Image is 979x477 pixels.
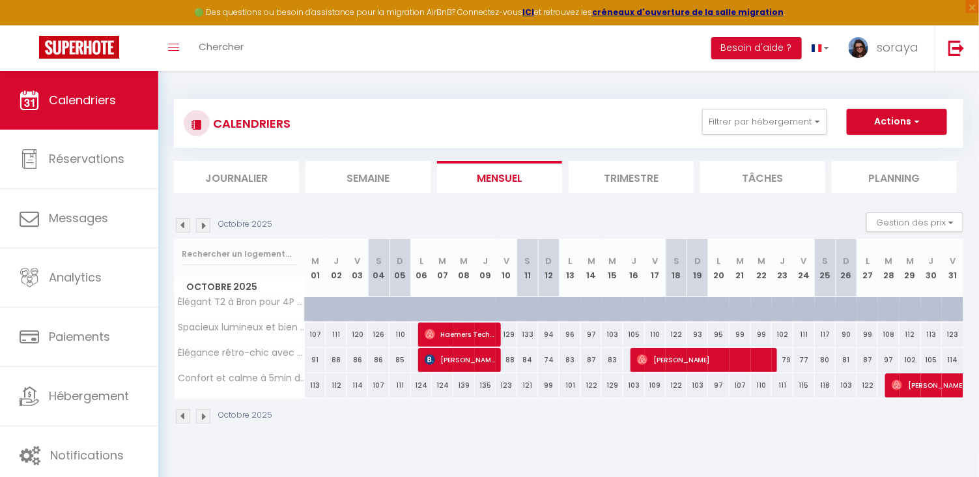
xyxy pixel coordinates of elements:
[602,348,623,372] div: 83
[10,5,50,44] button: Ouvrir le widget de chat LiveChat
[311,255,319,267] abbr: M
[218,218,272,231] p: Octobre 2025
[390,323,411,347] div: 110
[906,255,914,267] abbr: M
[177,373,307,383] span: Confort et calme à 5min de [GEOGRAPHIC_DATA] - [GEOGRAPHIC_DATA]
[687,373,709,397] div: 103
[645,373,666,397] div: 109
[560,373,581,397] div: 101
[496,348,517,372] div: 88
[326,239,347,297] th: 02
[210,109,291,138] h3: CALENDRIERS
[189,25,253,71] a: Chercher
[49,269,102,285] span: Analytics
[866,255,870,267] abbr: L
[942,323,963,347] div: 123
[666,373,687,397] div: 122
[900,323,921,347] div: 112
[517,373,539,397] div: 121
[425,322,496,347] span: Haemers Technologies
[602,239,623,297] th: 15
[921,239,943,297] th: 30
[836,323,857,347] div: 90
[878,348,900,372] div: 97
[687,323,709,347] div: 93
[326,323,347,347] div: 111
[857,373,879,397] div: 122
[368,373,390,397] div: 107
[368,348,390,372] div: 86
[609,255,617,267] abbr: M
[687,239,709,297] th: 19
[538,323,560,347] div: 94
[177,297,307,307] span: Élégant T2 à Bron pour 4P - parking
[49,210,108,226] span: Messages
[368,323,390,347] div: 126
[674,255,679,267] abbr: S
[900,239,921,297] th: 29
[439,255,447,267] abbr: M
[815,323,836,347] div: 117
[49,328,110,345] span: Paiements
[182,242,297,266] input: Rechercher un logement...
[645,239,666,297] th: 17
[504,255,509,267] abbr: V
[49,388,129,404] span: Hébergement
[921,348,943,372] div: 105
[50,447,124,463] span: Notifications
[631,255,636,267] abbr: J
[175,278,304,296] span: Octobre 2025
[49,92,116,108] span: Calendriers
[560,348,581,372] div: 83
[711,37,802,59] button: Besoin d'aide ?
[866,212,963,232] button: Gestion des prix
[751,373,773,397] div: 110
[694,255,701,267] abbr: D
[857,323,879,347] div: 99
[432,373,453,397] div: 124
[602,373,623,397] div: 129
[546,255,552,267] abbr: D
[368,239,390,297] th: 04
[730,239,751,297] th: 21
[708,323,730,347] div: 95
[836,239,857,297] th: 26
[305,323,326,347] div: 107
[569,161,694,193] li: Trimestre
[942,348,963,372] div: 114
[437,161,562,193] li: Mensuel
[772,373,793,397] div: 111
[623,373,645,397] div: 103
[878,323,900,347] div: 108
[921,323,943,347] div: 113
[736,255,744,267] abbr: M
[517,239,539,297] th: 11
[419,255,423,267] abbr: L
[581,239,603,297] th: 14
[174,161,299,193] li: Journalier
[730,323,751,347] div: 99
[347,323,369,347] div: 120
[832,161,957,193] li: Planning
[602,323,623,347] div: 103
[623,239,645,297] th: 16
[588,255,595,267] abbr: M
[793,373,815,397] div: 115
[453,373,475,397] div: 139
[849,37,868,58] img: ...
[538,239,560,297] th: 12
[199,40,244,53] span: Chercher
[411,239,433,297] th: 06
[517,348,539,372] div: 84
[390,239,411,297] th: 05
[772,239,793,297] th: 23
[877,39,918,55] span: soraya
[708,373,730,397] div: 97
[411,373,433,397] div: 124
[857,348,879,372] div: 87
[560,323,581,347] div: 96
[538,348,560,372] div: 74
[623,323,645,347] div: 105
[645,323,666,347] div: 110
[522,7,534,18] strong: ICI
